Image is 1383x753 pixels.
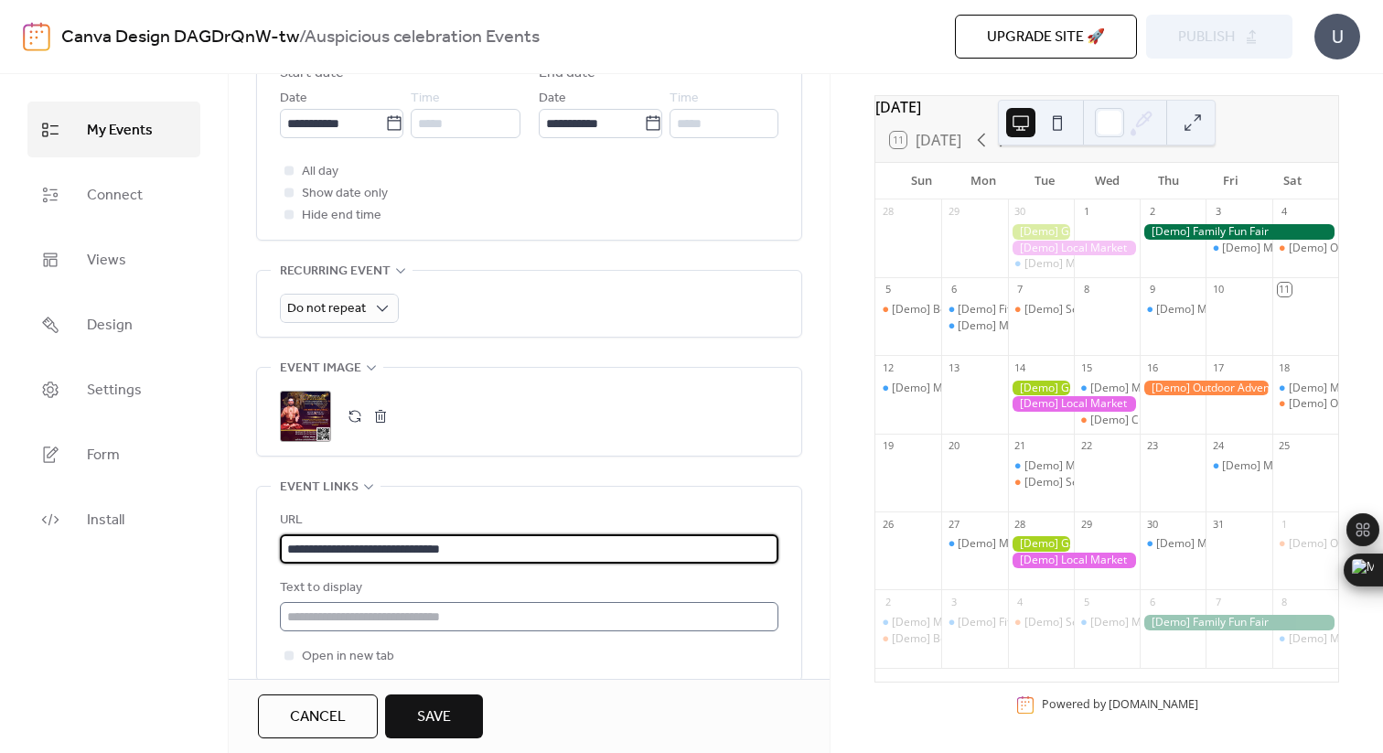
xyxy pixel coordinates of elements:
[1008,224,1074,240] div: [Demo] Gardening Workshop
[302,205,381,227] span: Hide end time
[1145,360,1159,374] div: 16
[1272,381,1338,396] div: [Demo] Morning Yoga Bliss
[23,22,50,51] img: logo
[947,517,960,531] div: 27
[539,88,566,110] span: Date
[1090,615,1229,630] div: [Demo] Morning Yoga Bliss
[1074,413,1140,428] div: [Demo] Culinary Cooking Class
[1145,205,1159,219] div: 2
[87,311,133,339] span: Design
[87,441,120,469] span: Form
[1145,283,1159,296] div: 9
[1261,163,1324,199] div: Sat
[27,491,200,547] a: Install
[958,536,1097,552] div: [Demo] Morning Yoga Bliss
[417,706,451,728] span: Save
[1013,283,1027,296] div: 7
[280,88,307,110] span: Date
[1272,241,1338,256] div: [Demo] Open Mic Night
[1079,517,1093,531] div: 29
[1145,595,1159,608] div: 6
[890,163,952,199] div: Sun
[1222,241,1361,256] div: [Demo] Morning Yoga Bliss
[1042,697,1198,713] div: Powered by
[947,283,960,296] div: 6
[1074,381,1140,396] div: [Demo] Morning Yoga Bliss
[27,296,200,352] a: Design
[1138,163,1200,199] div: Thu
[1278,517,1292,531] div: 1
[670,88,699,110] span: Time
[987,27,1105,48] span: Upgrade site 🚀
[1090,413,1248,428] div: [Demo] Culinary Cooking Class
[875,96,1338,118] div: [DATE]
[1222,458,1361,474] div: [Demo] Morning Yoga Bliss
[280,391,331,442] div: ;
[941,302,1007,317] div: [Demo] Fitness Bootcamp
[1013,205,1027,219] div: 30
[1140,615,1338,630] div: [Demo] Family Fun Fair
[1278,595,1292,608] div: 8
[1140,224,1338,240] div: [Demo] Family Fun Fair
[1008,241,1141,256] div: [Demo] Local Market
[881,439,895,453] div: 19
[892,381,1031,396] div: [Demo] Morning Yoga Bliss
[881,517,895,531] div: 26
[1024,302,1162,317] div: [Demo] Seniors' Social Tea
[302,161,338,183] span: All day
[875,381,941,396] div: [Demo] Morning Yoga Bliss
[1145,517,1159,531] div: 30
[1200,163,1262,199] div: Fri
[280,477,359,499] span: Event links
[87,116,153,145] span: My Events
[881,360,895,374] div: 12
[1074,615,1140,630] div: [Demo] Morning Yoga Bliss
[385,694,483,738] button: Save
[875,302,941,317] div: [Demo] Book Club Gathering
[1079,205,1093,219] div: 1
[1008,256,1074,272] div: [Demo] Morning Yoga Bliss
[280,261,391,283] span: Recurring event
[280,358,361,380] span: Event image
[1013,595,1027,608] div: 4
[1008,475,1074,490] div: [Demo] Seniors' Social Tea
[947,439,960,453] div: 20
[1206,241,1271,256] div: [Demo] Morning Yoga Bliss
[287,296,366,321] span: Do not repeat
[299,20,305,55] b: /
[1024,256,1163,272] div: [Demo] Morning Yoga Bliss
[1079,283,1093,296] div: 8
[27,361,200,417] a: Settings
[1145,439,1159,453] div: 23
[1156,302,1295,317] div: [Demo] Morning Yoga Bliss
[302,183,388,205] span: Show date only
[1272,396,1338,412] div: [Demo] Open Mic Night
[1008,536,1074,552] div: [Demo] Gardening Workshop
[27,167,200,222] a: Connect
[955,15,1137,59] button: Upgrade site 🚀
[87,181,143,210] span: Connect
[280,510,775,532] div: URL
[87,506,124,534] span: Install
[258,694,378,738] button: Cancel
[539,62,596,84] div: End date
[1090,381,1229,396] div: [Demo] Morning Yoga Bliss
[1079,439,1093,453] div: 22
[1211,283,1225,296] div: 10
[1014,163,1077,199] div: Tue
[1013,360,1027,374] div: 14
[881,595,895,608] div: 2
[1206,458,1271,474] div: [Demo] Morning Yoga Bliss
[280,62,344,84] div: Start date
[1024,475,1162,490] div: [Demo] Seniors' Social Tea
[1076,163,1138,199] div: Wed
[1314,14,1360,59] div: U
[1211,517,1225,531] div: 31
[1278,205,1292,219] div: 4
[1211,439,1225,453] div: 24
[1024,615,1162,630] div: [Demo] Seniors' Social Tea
[1109,697,1198,713] a: [DOMAIN_NAME]
[1008,615,1074,630] div: [Demo] Seniors' Social Tea
[892,302,1038,317] div: [Demo] Book Club Gathering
